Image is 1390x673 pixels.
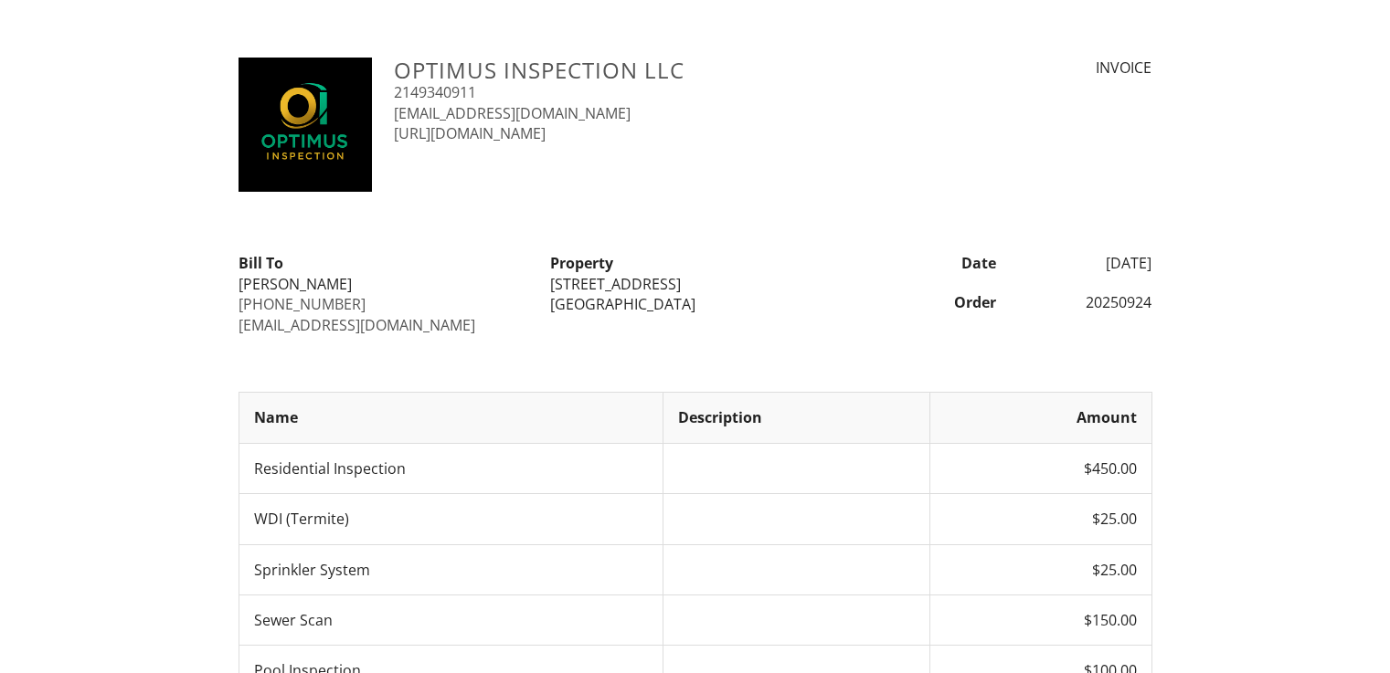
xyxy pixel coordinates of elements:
div: [GEOGRAPHIC_DATA] [550,294,840,314]
div: Order [851,292,1007,312]
span: Residential Inspection [254,458,406,478]
div: [DATE] [1007,253,1163,273]
strong: Property [550,253,613,273]
td: $150.00 [929,594,1151,645]
img: Optimus%20Inspection%20Logo%20Design.png [239,58,373,192]
a: [EMAIL_ADDRESS][DOMAIN_NAME] [394,103,631,123]
a: [EMAIL_ADDRESS][DOMAIN_NAME] [239,315,475,335]
div: [PERSON_NAME] [239,274,528,294]
a: [PHONE_NUMBER] [239,294,366,314]
td: $25.00 [929,494,1151,544]
strong: Bill To [239,253,283,273]
div: 20250924 [1007,292,1163,312]
th: Description [663,393,929,443]
span: Sewer Scan [254,610,333,630]
span: WDI (Termite) [254,509,349,529]
td: $450.00 [929,443,1151,493]
th: Name [239,393,663,443]
div: INVOICE [939,58,1151,78]
span: Sprinkler System [254,560,370,580]
a: [URL][DOMAIN_NAME] [394,123,546,143]
div: Date [851,253,1007,273]
th: Amount [929,393,1151,443]
h3: Optimus Inspection LLC [394,58,918,82]
div: [STREET_ADDRESS] [550,274,840,294]
td: $25.00 [929,544,1151,594]
a: 2149340911 [394,82,476,102]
